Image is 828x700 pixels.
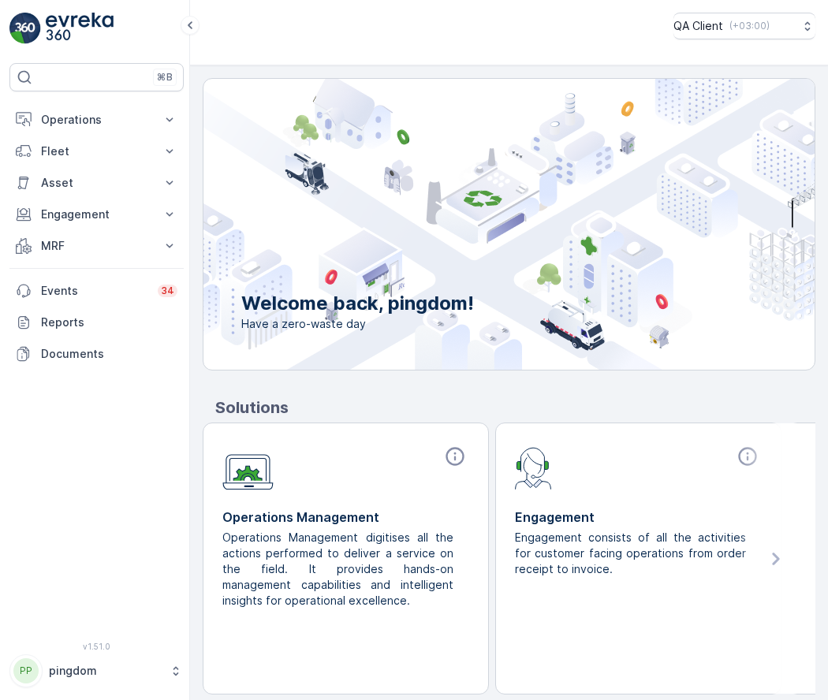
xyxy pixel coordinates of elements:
p: MRF [41,238,152,254]
img: module-icon [222,445,274,490]
p: Operations Management digitises all the actions performed to deliver a service on the field. It p... [222,530,457,609]
img: city illustration [132,79,815,370]
span: v 1.51.0 [9,642,184,651]
button: Fleet [9,136,184,167]
p: Reports [41,315,177,330]
a: Reports [9,307,184,338]
button: Asset [9,167,184,199]
p: Engagement [41,207,152,222]
p: Engagement [515,508,762,527]
img: logo [9,13,41,44]
span: Have a zero-waste day [241,316,474,332]
p: Engagement consists of all the activities for customer facing operations from order receipt to in... [515,530,749,577]
button: MRF [9,230,184,262]
p: Welcome back, pingdom! [241,291,474,316]
img: logo_light-DOdMpM7g.png [46,13,114,44]
p: Documents [41,346,177,362]
p: Events [41,283,148,299]
button: PPpingdom [9,654,184,687]
p: pingdom [49,663,162,679]
a: Documents [9,338,184,370]
p: QA Client [673,18,723,34]
button: Operations [9,104,184,136]
button: Engagement [9,199,184,230]
a: Events34 [9,275,184,307]
div: PP [13,658,39,683]
p: Asset [41,175,152,191]
img: module-icon [515,445,552,490]
p: Fleet [41,143,152,159]
p: Operations Management [222,508,469,527]
p: ( +03:00 ) [729,20,770,32]
p: Solutions [215,396,815,419]
p: 34 [161,285,174,297]
button: QA Client(+03:00) [673,13,815,39]
p: Operations [41,112,152,128]
p: ⌘B [157,71,173,84]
